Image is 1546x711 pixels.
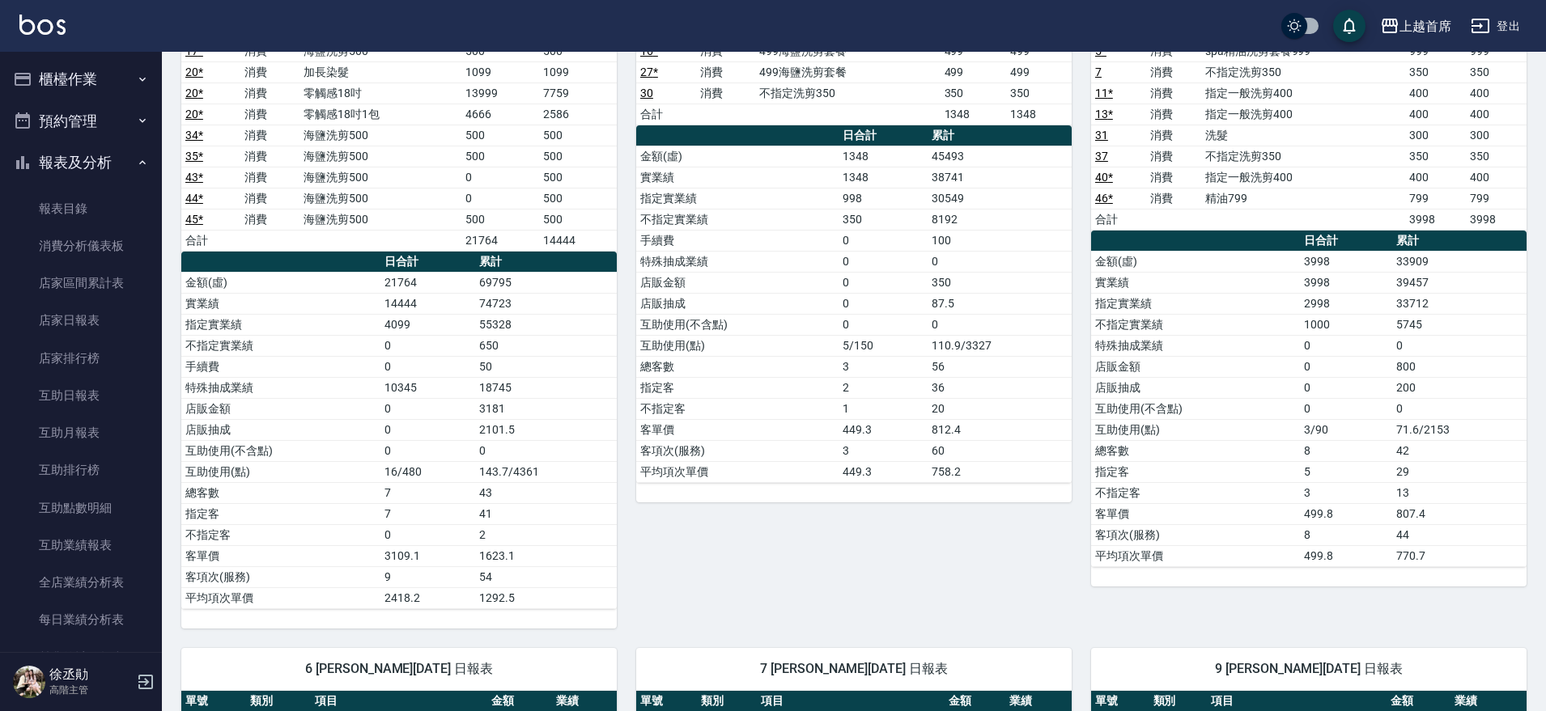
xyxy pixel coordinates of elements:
td: 海鹽洗剪500 [299,125,461,146]
td: 互助使用(點) [181,461,380,482]
td: 不指定客 [1091,482,1300,503]
td: 0 [839,230,928,251]
td: 店販金額 [636,272,839,293]
td: 500 [539,146,617,167]
td: 消費 [1146,167,1201,188]
td: 3/90 [1300,419,1392,440]
td: 店販金額 [1091,356,1300,377]
td: 807.4 [1392,503,1527,524]
td: 41 [475,503,617,524]
td: 店販抽成 [181,419,380,440]
td: 110.9/3327 [928,335,1072,356]
table: a dense table [181,20,617,252]
td: 海鹽洗剪500 [299,167,461,188]
td: 零觸感18吋 [299,83,461,104]
td: 店販抽成 [636,293,839,314]
td: 消費 [1146,61,1201,83]
td: 1348 [839,146,928,167]
td: 9 [380,566,475,587]
td: 800 [1392,356,1527,377]
td: 消費 [1146,125,1201,146]
td: 69795 [475,272,617,293]
td: 指定實業績 [181,314,380,335]
td: 500 [539,125,617,146]
td: 449.3 [839,461,928,482]
td: 實業績 [636,167,839,188]
td: 0 [475,440,617,461]
td: 1348 [1006,104,1072,125]
td: 1292.5 [475,587,617,608]
td: 海鹽洗剪500 [299,209,461,230]
td: 499 [941,61,1006,83]
td: 手續費 [181,356,380,377]
td: 13999 [461,83,539,104]
td: 平均項次單價 [1091,545,1300,566]
td: 2418.2 [380,587,475,608]
td: 0 [928,251,1072,272]
td: 特殊抽成業績 [181,377,380,398]
th: 日合計 [839,125,928,146]
td: 7 [380,503,475,524]
td: 2586 [539,104,617,125]
td: 400 [1405,83,1466,104]
td: 449.3 [839,419,928,440]
td: 合計 [1091,209,1146,230]
td: 客項次(服務) [1091,524,1300,545]
td: 758.2 [928,461,1072,482]
img: Logo [19,15,66,35]
td: 1099 [461,61,539,83]
td: 金額(虛) [1091,251,1300,272]
a: 營業統計分析表 [6,639,155,676]
td: 不指定洗剪350 [1201,61,1405,83]
td: 21764 [380,272,475,293]
td: 互助使用(點) [636,335,839,356]
td: 1348 [839,167,928,188]
td: 4099 [380,314,475,335]
td: 812.4 [928,419,1072,440]
a: 31 [1095,129,1108,142]
td: 0 [461,167,539,188]
td: 799 [1405,188,1466,209]
td: 消費 [240,188,299,209]
td: 店販金額 [181,398,380,419]
td: 350 [1006,83,1072,104]
td: 10345 [380,377,475,398]
a: 互助點數明細 [6,489,155,527]
td: 13 [1392,482,1527,503]
td: 總客數 [636,356,839,377]
td: 71.6/2153 [1392,419,1527,440]
td: 16/480 [380,461,475,482]
td: 消費 [240,146,299,167]
td: 998 [839,188,928,209]
td: 0 [380,524,475,545]
td: 500 [539,209,617,230]
td: 0 [380,356,475,377]
td: 20 [928,398,1072,419]
td: 8 [1300,524,1392,545]
td: 0 [1300,377,1392,398]
td: 1099 [539,61,617,83]
td: 38741 [928,167,1072,188]
td: 0 [1300,356,1392,377]
img: Person [13,666,45,698]
td: 56 [928,356,1072,377]
button: 登出 [1464,11,1527,41]
td: 200 [1392,377,1527,398]
td: 合計 [636,104,696,125]
td: 實業績 [1091,272,1300,293]
td: 0 [380,398,475,419]
td: 金額(虛) [181,272,380,293]
td: 55328 [475,314,617,335]
td: 14444 [380,293,475,314]
td: 消費 [240,209,299,230]
td: 指定實業績 [636,188,839,209]
td: 消費 [1146,83,1201,104]
td: 精油799 [1201,188,1405,209]
td: 100 [928,230,1072,251]
td: 3998 [1300,251,1392,272]
a: 互助業績報表 [6,527,155,564]
td: 400 [1405,167,1466,188]
td: 5 [1300,461,1392,482]
td: 3 [1300,482,1392,503]
td: 互助使用(點) [1091,419,1300,440]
